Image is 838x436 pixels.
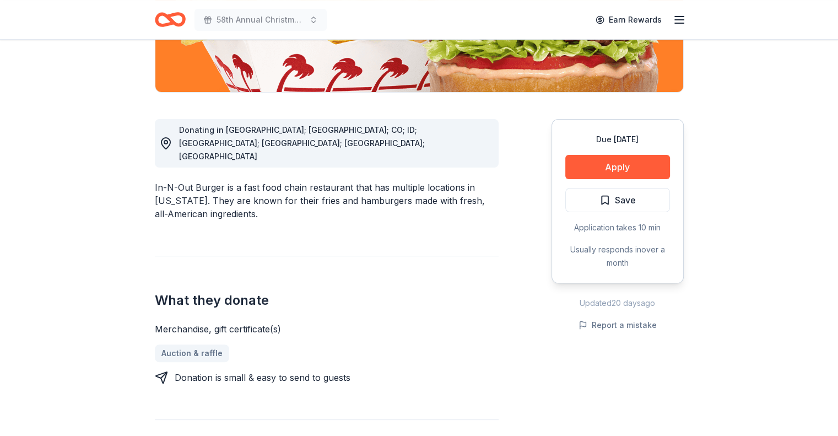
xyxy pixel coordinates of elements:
[194,9,327,31] button: 58th Annual Christmas tree Brunch
[565,188,670,212] button: Save
[565,243,670,270] div: Usually responds in over a month
[179,125,425,161] span: Donating in [GEOGRAPHIC_DATA]; [GEOGRAPHIC_DATA]; CO; ID; [GEOGRAPHIC_DATA]; [GEOGRAPHIC_DATA]; [...
[155,181,499,220] div: In-N-Out Burger is a fast food chain restaurant that has multiple locations in [US_STATE]. They a...
[565,133,670,146] div: Due [DATE]
[155,292,499,309] h2: What they donate
[589,10,668,30] a: Earn Rewards
[175,371,350,384] div: Donation is small & easy to send to guests
[155,7,186,33] a: Home
[155,322,499,336] div: Merchandise, gift certificate(s)
[552,297,684,310] div: Updated 20 days ago
[565,221,670,234] div: Application takes 10 min
[565,155,670,179] button: Apply
[155,345,229,362] a: Auction & raffle
[579,319,657,332] button: Report a mistake
[615,193,636,207] span: Save
[217,13,305,26] span: 58th Annual Christmas tree Brunch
